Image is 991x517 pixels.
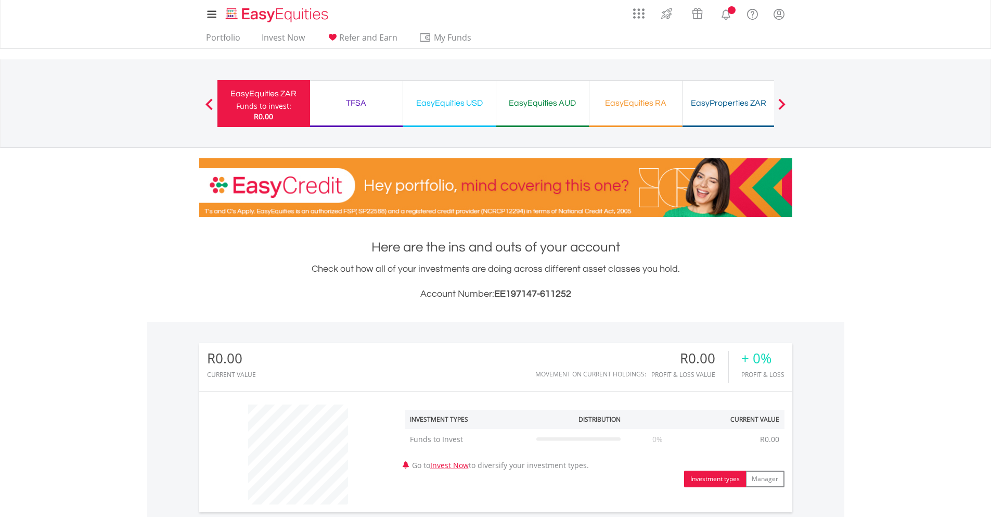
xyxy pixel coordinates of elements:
div: + 0% [741,351,784,366]
div: Distribution [578,415,621,424]
a: Vouchers [682,3,713,22]
span: R0.00 [254,111,273,121]
td: Funds to Invest [405,429,531,450]
div: Profit & Loss [741,371,784,378]
div: R0.00 [207,351,256,366]
div: Movement on Current Holdings: [535,371,646,377]
a: FAQ's and Support [739,3,766,23]
img: EasyCredit Promotion Banner [199,158,792,217]
span: EE197147-611252 [494,289,571,299]
td: R0.00 [755,429,784,450]
th: Current Value [689,410,784,429]
div: Profit & Loss Value [651,371,728,378]
img: vouchers-v2.svg [689,5,706,22]
button: Manager [745,471,784,487]
div: EasyProperties ZAR [689,96,769,110]
span: My Funds [419,31,487,44]
a: Invest Now [258,32,309,48]
div: TFSA [316,96,396,110]
a: Home page [222,3,332,23]
div: Funds to invest: [236,101,291,111]
a: Notifications [713,3,739,23]
img: EasyEquities_Logo.png [224,6,332,23]
a: My Profile [766,3,792,26]
div: R0.00 [651,351,728,366]
a: Refer and Earn [322,32,402,48]
button: Next [771,104,792,114]
div: Go to to diversify your investment types. [397,399,792,487]
th: Investment Types [405,410,531,429]
span: Refer and Earn [339,32,397,43]
h3: Account Number: [199,287,792,301]
button: Investment types [684,471,746,487]
td: 0% [626,429,689,450]
a: Portfolio [202,32,244,48]
img: grid-menu-icon.svg [633,8,645,19]
div: CURRENT VALUE [207,371,256,378]
div: EasyEquities AUD [503,96,583,110]
h1: Here are the ins and outs of your account [199,238,792,257]
div: EasyEquities RA [596,96,676,110]
button: Previous [199,104,220,114]
a: AppsGrid [626,3,651,19]
div: EasyEquities ZAR [224,86,304,101]
a: Invest Now [430,460,469,470]
img: thrive-v2.svg [658,5,675,22]
div: Check out how all of your investments are doing across different asset classes you hold. [199,262,792,301]
div: EasyEquities USD [409,96,490,110]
